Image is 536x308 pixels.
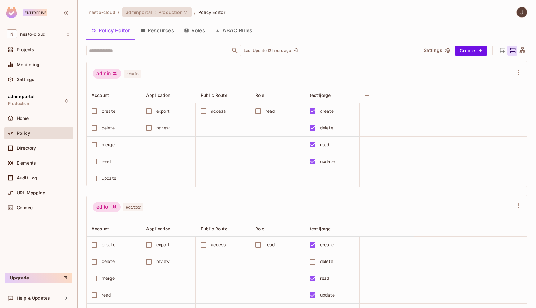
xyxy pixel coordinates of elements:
span: test1jorge [310,93,331,98]
span: URL Mapping [17,190,46,195]
span: editor [123,203,143,211]
span: Account [92,226,109,231]
span: admin [124,70,141,78]
div: create [320,241,334,248]
span: Audit Log [17,175,37,180]
span: Role [255,226,265,231]
button: Create [455,46,487,56]
img: SReyMgAAAABJRU5ErkJggg== [6,7,17,18]
div: delete [102,258,115,265]
span: N [7,29,17,38]
button: Upgrade [5,273,72,283]
span: refresh [294,48,299,54]
div: read [266,108,275,115]
div: delete [320,258,333,265]
span: Projects [17,47,34,52]
span: Production [8,101,29,106]
span: Home [17,116,29,121]
div: read [102,292,111,298]
p: Last Updated 2 hours ago [244,48,291,53]
button: Settings [421,46,452,56]
div: create [102,241,115,248]
span: Elements [17,161,36,165]
span: Public Route [201,226,227,231]
button: Policy Editor [86,23,135,38]
span: Policy Editor [198,9,226,15]
div: merge [102,141,115,148]
span: Workspace: nesto-cloud [20,32,46,37]
button: refresh [293,47,300,54]
div: read [266,241,275,248]
span: the active workspace [89,9,115,15]
div: export [156,108,170,115]
div: update [102,175,116,182]
button: Roles [179,23,210,38]
span: Directory [17,146,36,151]
div: admin [93,69,121,79]
span: adminportal [126,9,152,15]
div: read [102,158,111,165]
li: / [194,9,196,15]
div: access [211,108,226,115]
li: / [118,9,119,15]
span: adminportal [8,94,35,99]
div: delete [102,125,115,131]
span: Role [255,93,265,98]
div: update [320,292,335,298]
button: Resources [135,23,179,38]
div: access [211,241,226,248]
button: Open [230,46,239,55]
div: editor [93,202,121,212]
span: Help & Updates [17,296,50,301]
div: export [156,241,170,248]
div: read [320,141,329,148]
div: delete [320,125,333,131]
span: Connect [17,205,34,210]
div: review [156,125,170,131]
span: Account [92,93,109,98]
div: create [102,108,115,115]
span: test1jorge [310,226,331,231]
span: Settings [17,77,34,82]
button: ABAC Rules [210,23,257,38]
div: Enterprise [23,9,47,16]
div: review [156,258,170,265]
span: Public Route [201,93,227,98]
div: create [320,108,334,115]
span: Monitoring [17,62,40,67]
span: Production [159,9,183,15]
img: Jorge Cedi Voirol [517,7,527,17]
span: Click to refresh data [291,47,300,54]
div: update [320,158,335,165]
span: Application [146,226,171,231]
div: read [320,275,329,282]
span: Application [146,93,171,98]
span: Policy [17,131,30,136]
div: merge [102,275,115,282]
span: : [154,10,156,15]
